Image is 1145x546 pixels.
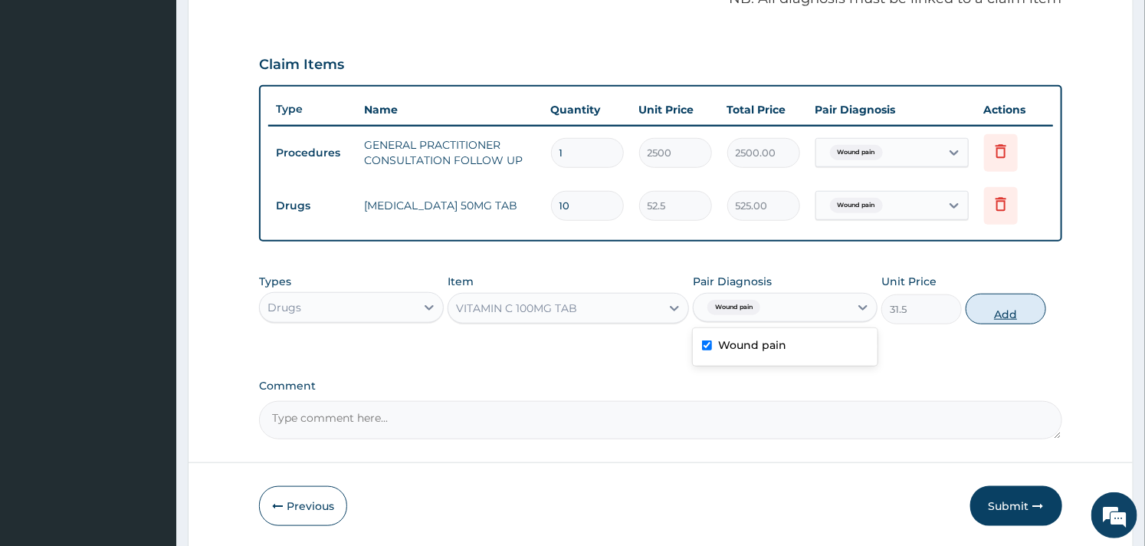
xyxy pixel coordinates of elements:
div: Chat with us now [80,86,258,106]
span: We're online! [89,171,212,326]
th: Total Price [720,94,808,125]
th: Pair Diagnosis [808,94,976,125]
label: Unit Price [881,274,937,289]
label: Item [448,274,474,289]
button: Submit [970,486,1062,526]
img: d_794563401_company_1708531726252_794563401 [28,77,62,115]
div: VITAMIN C 100MG TAB [456,301,577,316]
span: Wound pain [707,300,760,315]
span: Wound pain [830,145,883,160]
th: Actions [976,94,1053,125]
h3: Claim Items [259,57,344,74]
th: Unit Price [632,94,720,125]
button: Previous [259,486,347,526]
td: Drugs [268,192,356,220]
td: Procedures [268,139,356,167]
div: Drugs [267,300,301,315]
th: Quantity [543,94,632,125]
label: Comment [259,380,1061,393]
div: Minimize live chat window [251,8,288,44]
button: Add [966,294,1046,324]
label: Types [259,275,291,288]
span: Wound pain [830,198,883,213]
td: GENERAL PRACTITIONER CONSULTATION FOLLOW UP [356,130,543,176]
label: Pair Diagnosis [693,274,772,289]
textarea: Type your message and hit 'Enter' [8,374,292,428]
th: Type [268,95,356,123]
td: [MEDICAL_DATA] 50MG TAB [356,190,543,221]
th: Name [356,94,543,125]
label: Wound pain [718,337,786,353]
